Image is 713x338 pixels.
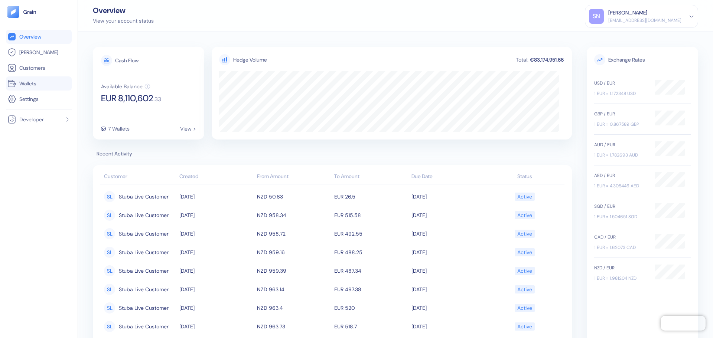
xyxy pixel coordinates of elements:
span: Stuba Live Customer [119,320,169,333]
span: Stuba Live Customer [119,190,169,203]
img: logo-tablet-V2.svg [7,6,19,18]
div: SL [104,210,115,221]
td: EUR 26.5 [332,187,410,206]
div: [EMAIL_ADDRESS][DOMAIN_NAME] [608,17,681,24]
th: To Amount [332,170,410,184]
div: SGD / EUR [594,203,648,210]
td: [DATE] [178,206,255,224]
div: 1 EUR = 1.62073 CAD [594,244,648,251]
div: Active [517,209,532,221]
span: Stuba Live Customer [119,283,169,296]
div: USD / EUR [594,80,648,86]
div: Total: [515,57,529,62]
td: EUR 518.7 [332,317,410,336]
td: NZD 959.39 [255,262,332,280]
span: . 33 [153,96,161,102]
div: 1 EUR = 1.172348 USD [594,90,648,97]
td: EUR 492.55 [332,224,410,243]
td: NZD 963.14 [255,280,332,299]
div: 1 EUR = 1.504651 SGD [594,213,648,220]
div: SL [104,284,115,295]
div: Active [517,190,532,203]
div: €83,174,951.66 [529,57,564,62]
div: Active [517,302,532,314]
td: NZD 963.4 [255,299,332,317]
a: Settings [7,95,70,104]
div: AED / EUR [594,172,648,179]
div: SL [104,247,115,258]
div: SL [104,321,115,332]
div: Status [489,173,561,180]
td: [DATE] [178,187,255,206]
div: Active [517,283,532,296]
span: Customers [19,64,45,72]
td: NZD 963.73 [255,317,332,336]
th: From Amount [255,170,332,184]
td: EUR 515.58 [332,206,410,224]
span: Exchange Rates [594,54,691,65]
span: Stuba Live Customer [119,227,169,240]
td: [DATE] [410,317,487,336]
td: [DATE] [410,299,487,317]
div: 1 EUR = 4.305446 AED [594,183,648,189]
div: Active [517,265,532,277]
th: Customer [100,170,178,184]
iframe: Chatra live chat [661,316,706,331]
div: GBP / EUR [594,111,648,117]
div: SL [104,265,115,276]
td: EUR 487.34 [332,262,410,280]
span: [PERSON_NAME] [19,49,58,56]
td: EUR 497.38 [332,280,410,299]
div: Active [517,246,532,259]
td: [DATE] [178,243,255,262]
div: [PERSON_NAME] [608,9,647,17]
td: [DATE] [410,280,487,299]
td: [DATE] [178,299,255,317]
div: 1 EUR = 1.981204 NZD [594,275,648,282]
td: EUR 488.25 [332,243,410,262]
span: Stuba Live Customer [119,246,169,259]
span: Wallets [19,80,36,87]
div: SL [104,228,115,239]
span: Stuba Live Customer [119,265,169,277]
span: EUR 8,110,602 [101,94,153,103]
div: View > [180,126,196,131]
span: Overview [19,33,41,40]
div: 1 EUR = 1.782693 AUD [594,152,648,158]
div: SL [104,302,115,314]
td: NZD 958.34 [255,206,332,224]
div: 1 EUR = 0.867589 GBP [594,121,648,128]
span: Settings [19,95,39,103]
span: Developer [19,116,44,123]
div: 7 Wallets [108,126,130,131]
div: Available Balance [101,84,143,89]
a: Overview [7,32,70,41]
td: [DATE] [410,206,487,224]
div: SN [589,9,604,24]
td: [DATE] [178,262,255,280]
a: Wallets [7,79,70,88]
div: AUD / EUR [594,141,648,148]
img: logo [23,9,37,14]
td: [DATE] [178,317,255,336]
button: Available Balance [101,83,150,89]
div: View your account status [93,17,154,25]
th: Created [178,170,255,184]
span: Recent Activity [93,150,572,158]
div: Active [517,227,532,240]
div: SL [104,191,115,202]
div: Active [517,320,532,333]
a: Customers [7,63,70,72]
td: [DATE] [410,187,487,206]
td: NZD 958.72 [255,224,332,243]
div: Hedge Volume [233,56,267,64]
td: NZD 959.16 [255,243,332,262]
span: Stuba Live Customer [119,302,169,314]
div: CAD / EUR [594,234,648,240]
span: Stuba Live Customer [119,209,169,221]
td: NZD 50.63 [255,187,332,206]
a: [PERSON_NAME] [7,48,70,57]
td: EUR 520 [332,299,410,317]
div: Overview [93,7,154,14]
td: [DATE] [178,280,255,299]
